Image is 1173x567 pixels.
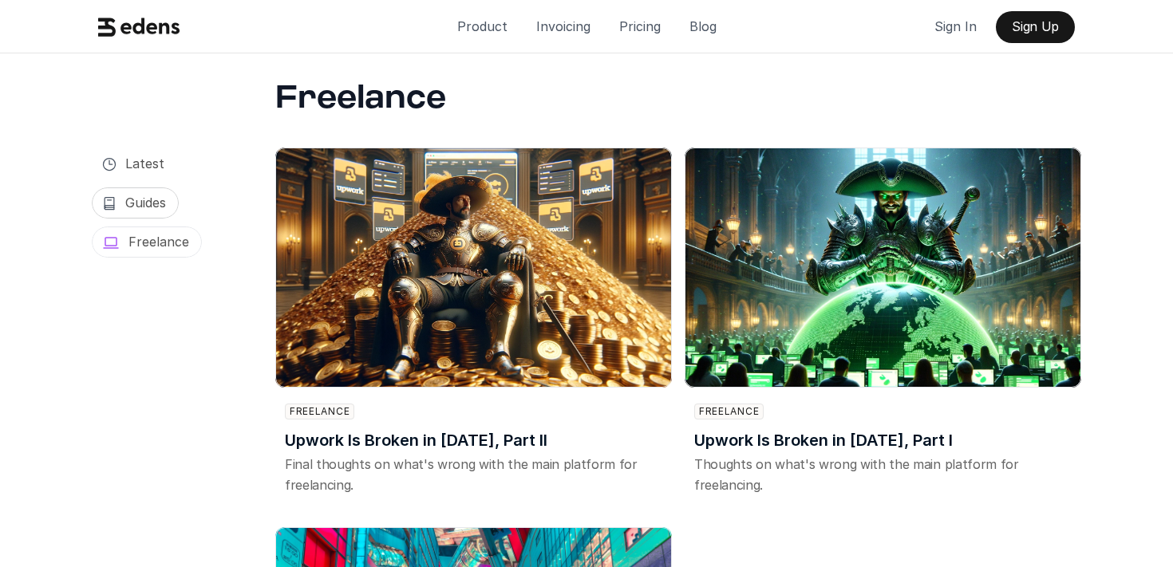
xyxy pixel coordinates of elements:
[922,11,989,43] a: Sign In
[685,148,1081,514] a: Upwork is brokenFreelanceUpwork Is Broken in [DATE], Part IThoughts on what's wrong with the main...
[694,455,1062,495] p: Thoughts on what's wrong with the main platform for freelancing.
[1012,19,1059,34] p: Sign Up
[125,155,164,172] h3: Latest
[619,14,661,38] p: Pricing
[125,194,166,211] h3: Guides
[92,226,202,258] a: Freelance
[689,14,717,38] p: Blog
[699,406,759,417] p: Freelance
[290,406,350,417] p: Freelance
[92,187,179,219] a: Guides
[128,233,189,250] h3: Freelance
[606,11,673,43] a: Pricing
[677,11,729,43] a: Blog
[275,79,446,117] h1: Freelance
[536,14,590,38] p: Invoicing
[285,455,653,495] p: Final thoughts on what's wrong with the main platform for freelancing.
[996,11,1075,43] a: Sign Up
[444,11,520,43] a: Product
[694,429,1062,451] h3: Upwork Is Broken in [DATE], Part I
[523,11,603,43] a: Invoicing
[457,14,508,38] p: Product
[275,148,672,514] a: Upwork is BrokenFreelanceUpwork Is Broken in [DATE], Part IIFinal thoughts on what's wrong with t...
[685,148,1081,388] img: Upwork is broken
[92,148,177,179] a: Latest
[934,14,977,38] p: Sign In
[275,148,672,388] img: Upwork is Broken
[285,429,653,451] h3: Upwork Is Broken in [DATE], Part II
